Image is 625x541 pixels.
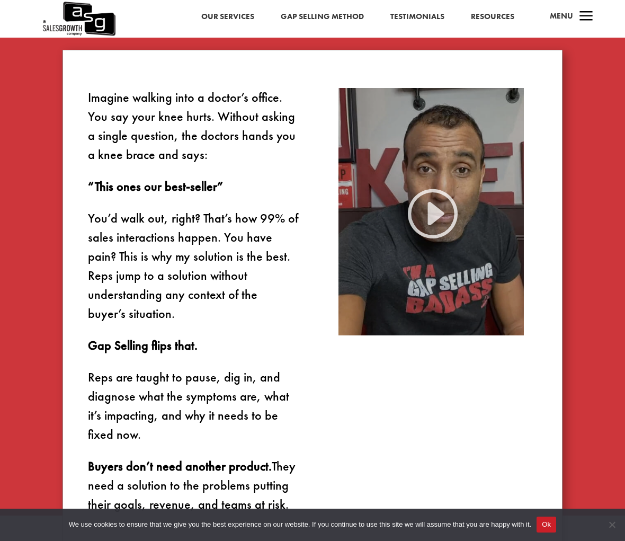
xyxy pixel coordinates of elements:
button: Ok [537,517,556,533]
p: Imagine walking into a doctor’s office. You say your knee hurts. Without asking a single question... [88,88,300,177]
a: Our Services [201,10,254,24]
span: a [576,6,597,28]
a: Gap Selling Method [281,10,364,24]
p: You’d walk out, right? That’s how 99% of sales interactions happen. You have pain? This is why my... [88,209,300,336]
strong: “This ones our best-seller” [88,178,223,194]
span: No [606,519,617,530]
img: keenan-video-methodology-thumbnail [338,88,524,335]
a: Resources [471,10,514,24]
a: Testimonials [390,10,444,24]
span: We use cookies to ensure that we give you the best experience on our website. If you continue to ... [69,519,531,530]
p: Reps are taught to pause, dig in, and diagnose what the symptoms are, what it’s impacting, and wh... [88,368,300,457]
strong: Gap Selling flips that. [88,337,198,353]
strong: Buyers don’t need another product. [88,458,272,474]
p: They need a solution to the problems putting their goals, revenue, and teams at risk. [88,457,300,514]
span: Menu [550,11,573,21]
